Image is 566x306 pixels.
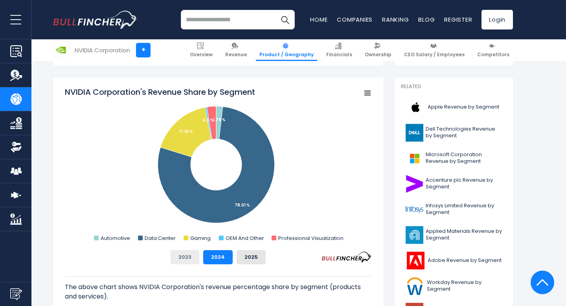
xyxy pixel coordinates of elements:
[179,129,193,135] tspan: 17.15 %
[213,117,226,123] tspan: 1.79 %
[53,11,138,29] a: Go to homepage
[136,43,151,57] a: +
[474,39,513,61] a: Competitors
[406,175,423,193] img: ACN logo
[426,228,502,241] span: Applied Materials Revenue by Segment
[186,39,216,61] a: Overview
[426,177,502,190] span: Accenture plc Revenue by Segment
[190,234,211,242] text: Gaming
[190,52,213,58] span: Overview
[53,42,68,57] img: NVDA logo
[401,122,507,144] a: Dell Technologies Revenue by Segment
[53,11,138,29] img: bullfincher logo
[65,87,255,98] tspan: NVIDIA Corporation's Revenue Share by Segment
[477,52,509,58] span: Competitors
[275,10,295,29] button: Search
[481,10,513,29] a: Login
[145,234,176,242] text: Data Center
[225,52,247,58] span: Revenue
[203,250,233,264] button: 2024
[337,15,373,24] a: Companies
[406,277,424,295] img: WDAY logo
[406,98,425,116] img: AAPL logo
[310,15,327,24] a: Home
[444,15,472,24] a: Register
[65,282,371,301] p: The above chart shows NVIDIA Corporation's revenue percentage share by segment (products and serv...
[401,275,507,297] a: Workday Revenue by Segment
[401,39,468,61] a: CEO Salary / Employees
[65,87,371,244] svg: NVIDIA Corporation's Revenue Share by Segment
[406,201,423,218] img: INFY logo
[428,104,499,111] span: Apple Revenue by Segment
[406,124,423,142] img: DELL logo
[426,126,502,139] span: Dell Technologies Revenue by Segment
[323,39,356,61] a: Financials
[259,52,314,58] span: Product / Geography
[256,39,317,61] a: Product / Geography
[427,279,502,293] span: Workday Revenue by Segment
[361,39,395,61] a: Ownership
[406,149,423,167] img: MSFT logo
[426,151,502,165] span: Microsoft Corporation Revenue by Segment
[382,15,409,24] a: Ranking
[235,202,250,208] tspan: 78.01 %
[404,52,465,58] span: CEO Salary / Employees
[75,46,130,55] div: NVIDIA Corporation
[401,173,507,195] a: Accenture plc Revenue by Segment
[406,226,423,244] img: AMAT logo
[426,203,502,216] span: Infosys Limited Revenue by Segment
[401,96,507,118] a: Apple Revenue by Segment
[401,147,507,169] a: Microsoft Corporation Revenue by Segment
[237,250,266,264] button: 2025
[401,250,507,271] a: Adobe Revenue by Segment
[401,83,507,90] p: Related
[406,252,425,269] img: ADBE logo
[226,234,264,242] text: OEM And Other
[428,257,502,264] span: Adobe Revenue by Segment
[326,52,352,58] span: Financials
[171,250,199,264] button: 2023
[365,52,391,58] span: Ownership
[278,234,344,242] text: Professional Visualization
[222,39,250,61] a: Revenue
[401,224,507,246] a: Applied Materials Revenue by Segment
[10,141,22,153] img: Ownership
[101,234,130,242] text: Automotive
[401,199,507,220] a: Infosys Limited Revenue by Segment
[203,117,214,123] tspan: 0.5 %
[418,15,435,24] a: Blog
